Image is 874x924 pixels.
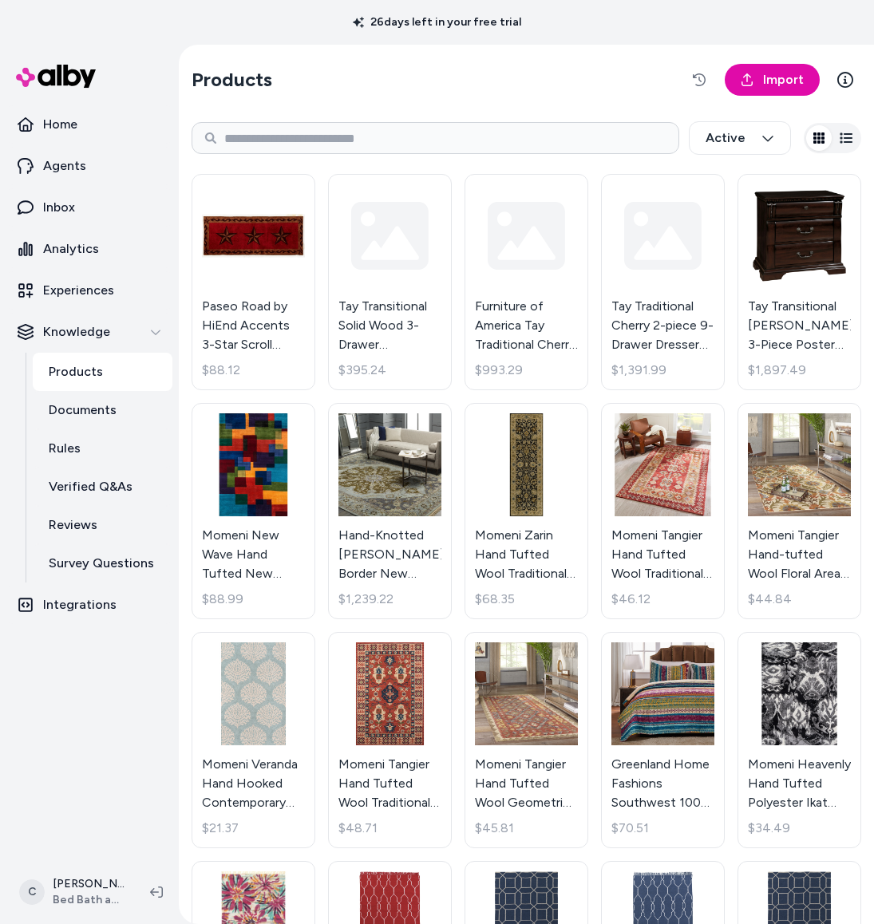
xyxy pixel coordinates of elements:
[725,64,820,96] a: Import
[6,188,172,227] a: Inbox
[49,477,132,496] p: Verified Q&As
[601,403,725,619] a: Momeni Tangier Hand Tufted Wool Traditional Area RugMomeni Tangier Hand Tufted Wool Traditional A...
[192,403,315,619] a: Momeni New Wave Hand Tufted New Zealand Wool Contemporary Geometric Area Rug.Momeni New Wave Hand...
[6,313,172,351] button: Knowledge
[689,121,791,155] button: Active
[43,595,117,614] p: Integrations
[738,403,861,619] a: Momeni Tangier Hand-tufted Wool Floral Area RugMomeni Tangier Hand-tufted Wool Floral Area Rug$44.84
[33,468,172,506] a: Verified Q&As
[43,156,86,176] p: Agents
[6,271,172,310] a: Experiences
[49,515,97,535] p: Reviews
[53,892,125,908] span: Bed Bath and Beyond
[465,632,588,848] a: Momeni Tangier Hand Tufted Wool Geometric Area RugMomeni Tangier Hand Tufted Wool Geometric Area ...
[328,632,452,848] a: Momeni Tangier Hand Tufted Wool Traditional Area RugMomeni Tangier Hand Tufted Wool Traditional A...
[43,281,114,300] p: Experiences
[53,876,125,892] p: [PERSON_NAME]
[192,632,315,848] a: Momeni Veranda Hand Hooked Contemporary Damask Indoor Outdoor RugMomeni Veranda Hand Hooked Conte...
[763,70,804,89] span: Import
[6,586,172,624] a: Integrations
[601,174,725,390] a: Tay Traditional Cherry 2-piece 9-Drawer Dresser and Mirror Set by Furniture of America$1,391.99
[192,174,315,390] a: Paseo Road by HiEnd Accents 3-Star Scroll Motif Rug, 24"x60"Paseo Road by HiEnd Accents 3-Star Sc...
[33,544,172,582] a: Survey Questions
[49,401,117,420] p: Documents
[43,198,75,217] p: Inbox
[49,554,154,573] p: Survey Questions
[192,67,272,93] h2: Products
[10,867,137,918] button: C[PERSON_NAME]Bed Bath and Beyond
[6,230,172,268] a: Analytics
[601,632,725,848] a: Greenland Home Fashions Southwest 100% Cotton Native Motif Reversible Quilt SetGreenland Home Fas...
[328,403,452,619] a: Hand-Knotted Tim Border New Zealand Wool Area RugHand-Knotted [PERSON_NAME] Border New Zealand Wo...
[16,65,96,88] img: alby Logo
[738,632,861,848] a: Momeni Heavenly Hand Tufted Polyester Ikat Area RugMomeni Heavenly Hand Tufted Polyester Ikat Are...
[343,14,531,30] p: 26 days left in your free trial
[738,174,861,390] a: Tay Transitional Cherry Wood 3-Piece Poster Bedroom Set by Furniture of AmericaTay Transitional [...
[43,239,99,259] p: Analytics
[6,147,172,185] a: Agents
[49,362,103,381] p: Products
[33,429,172,468] a: Rules
[33,353,172,391] a: Products
[6,105,172,144] a: Home
[19,879,45,905] span: C
[465,403,588,619] a: Momeni Zarin Hand Tufted Wool Traditional Area RugMomeni Zarin Hand Tufted Wool Traditional Area ...
[328,174,452,390] a: Tay Transitional Solid Wood 3-Drawer Nightstand by Furniture of America$395.24
[33,391,172,429] a: Documents
[49,439,81,458] p: Rules
[33,506,172,544] a: Reviews
[465,174,588,390] a: Furniture of America Tay Traditional Cherry Solid Wood Four Poster Bed$993.29
[43,322,110,342] p: Knowledge
[43,115,77,134] p: Home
